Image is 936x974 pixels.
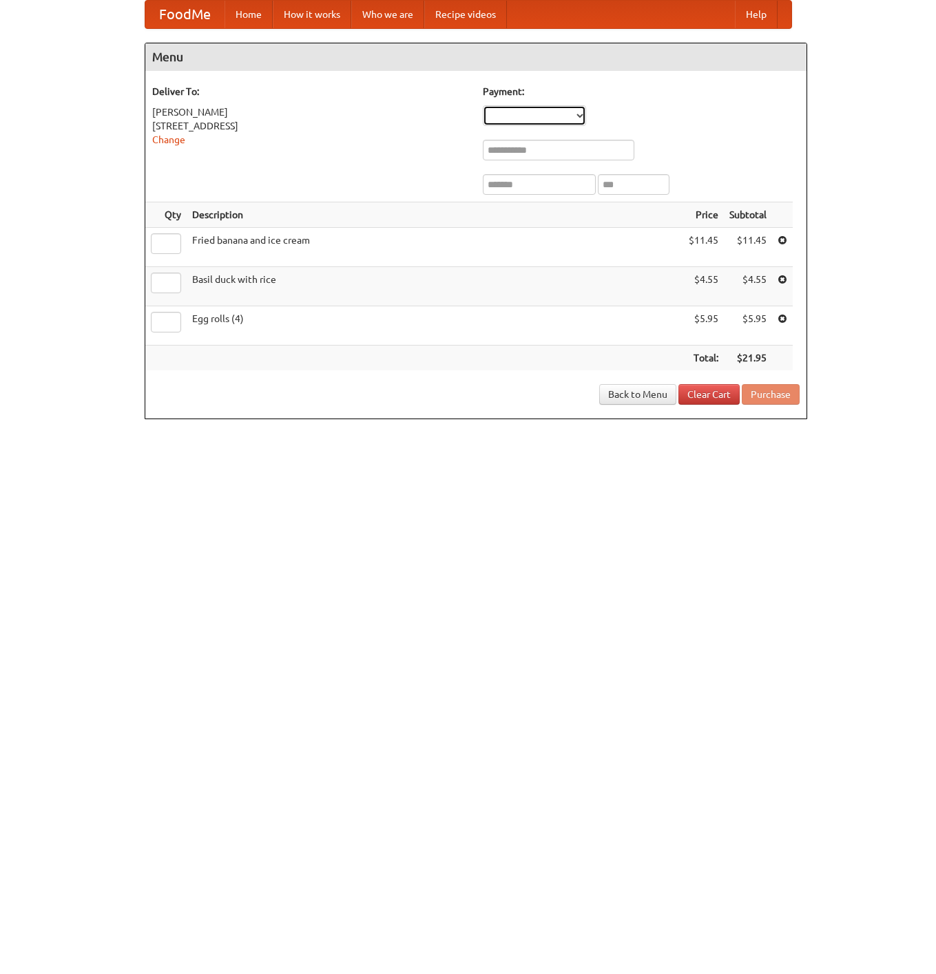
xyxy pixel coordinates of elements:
[724,267,772,306] td: $4.55
[483,85,800,98] h5: Payment:
[187,228,683,267] td: Fried banana and ice cream
[683,228,724,267] td: $11.45
[152,85,469,98] h5: Deliver To:
[145,1,225,28] a: FoodMe
[225,1,273,28] a: Home
[424,1,507,28] a: Recipe videos
[742,384,800,405] button: Purchase
[683,306,724,346] td: $5.95
[599,384,676,405] a: Back to Menu
[724,346,772,371] th: $21.95
[724,202,772,228] th: Subtotal
[724,306,772,346] td: $5.95
[678,384,740,405] a: Clear Cart
[187,306,683,346] td: Egg rolls (4)
[152,119,469,133] div: [STREET_ADDRESS]
[145,202,187,228] th: Qty
[683,202,724,228] th: Price
[187,202,683,228] th: Description
[735,1,778,28] a: Help
[683,267,724,306] td: $4.55
[351,1,424,28] a: Who we are
[145,43,807,71] h4: Menu
[724,228,772,267] td: $11.45
[152,105,469,119] div: [PERSON_NAME]
[273,1,351,28] a: How it works
[187,267,683,306] td: Basil duck with rice
[152,134,185,145] a: Change
[683,346,724,371] th: Total:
